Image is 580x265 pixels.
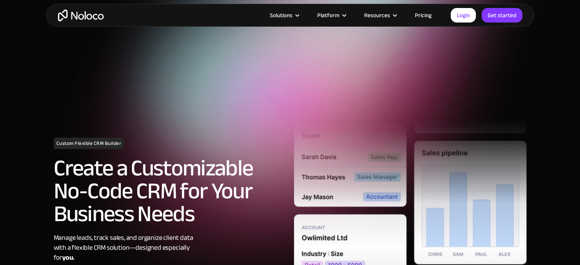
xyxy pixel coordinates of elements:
a: Pricing [405,10,441,20]
a: home [58,10,104,21]
div: Resources [364,10,390,20]
strong: you. [62,251,74,264]
div: Resources [355,10,405,20]
div: Solutions [260,10,308,20]
div: Manage leads, track sales, and organize client data with a flexible CRM solution—designed especia... [54,233,286,263]
a: Get started [482,8,522,22]
h2: Create a Customizable No-Code CRM for Your Business Needs [54,157,286,225]
div: Platform [308,10,355,20]
h1: Custom Flexible CRM Builder [54,138,124,149]
div: Platform [317,10,339,20]
div: Solutions [270,10,292,20]
a: Login [451,8,476,22]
